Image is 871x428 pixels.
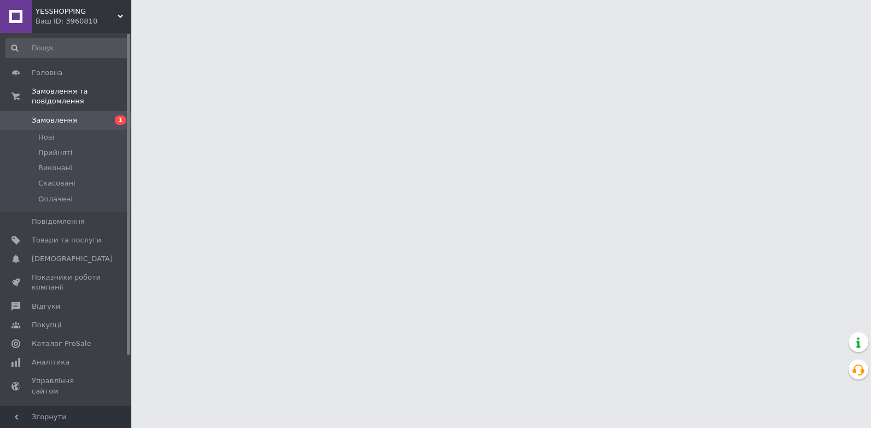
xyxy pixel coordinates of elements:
span: Оплачені [38,194,73,204]
span: Відгуки [32,302,60,311]
span: Скасовані [38,178,76,188]
span: 1 [115,115,126,125]
input: Пошук [5,38,129,58]
span: Нові [38,132,54,142]
span: Замовлення [32,115,77,125]
span: Головна [32,68,62,78]
span: YESSHOPPING [36,7,118,16]
span: Повідомлення [32,217,85,227]
span: [DEMOGRAPHIC_DATA] [32,254,113,264]
span: Замовлення та повідомлення [32,86,131,106]
span: Управління сайтом [32,376,101,396]
span: Гаманець компанії [32,405,101,425]
span: Прийняті [38,148,72,158]
span: Каталог ProSale [32,339,91,349]
span: Товари та послуги [32,235,101,245]
span: Показники роботи компанії [32,273,101,292]
span: Аналітика [32,357,69,367]
div: Ваш ID: 3960810 [36,16,131,26]
span: Виконані [38,163,72,173]
span: Покупці [32,320,61,330]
